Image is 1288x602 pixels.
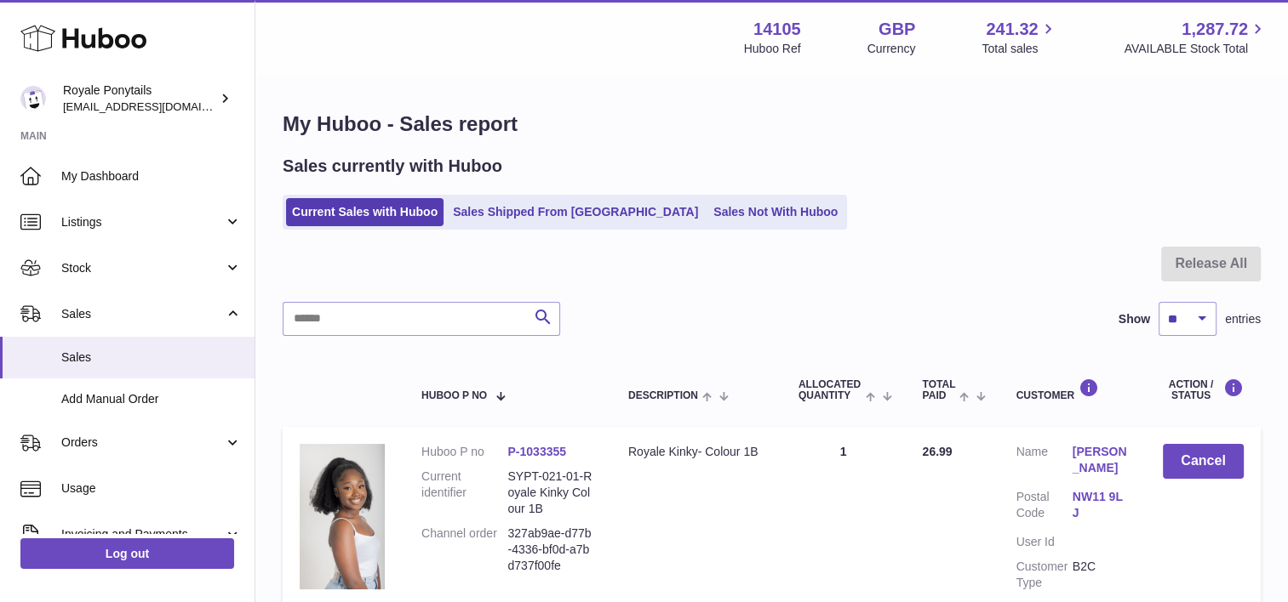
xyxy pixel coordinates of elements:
[61,434,224,451] span: Orders
[20,86,46,111] img: qphill92@gmail.com
[753,18,801,41] strong: 14105
[628,444,764,460] div: Royale Kinky- Colour 1B
[982,18,1057,57] a: 241.32 Total sales
[63,82,216,115] div: Royale Ponytails
[63,99,250,113] span: [EMAIL_ADDRESS][DOMAIN_NAME]
[61,306,224,322] span: Sales
[1124,41,1268,57] span: AVAILABLE Stock Total
[986,18,1038,41] span: 241.32
[286,198,444,226] a: Current Sales with Huboo
[1073,489,1129,521] a: NW11 9LJ
[1119,311,1150,327] label: Show
[744,41,801,57] div: Huboo Ref
[61,480,242,497] span: Usage
[1163,378,1244,401] div: Action / Status
[628,390,698,401] span: Description
[1163,444,1244,479] button: Cancel
[1225,311,1261,327] span: entries
[421,444,507,460] dt: Huboo P no
[799,379,862,401] span: ALLOCATED Quantity
[1182,18,1248,41] span: 1,287.72
[421,469,507,517] dt: Current identifier
[507,445,566,458] a: P-1033355
[61,349,242,366] span: Sales
[1016,534,1072,550] dt: User Id
[1016,378,1128,401] div: Customer
[61,168,242,185] span: My Dashboard
[879,18,915,41] strong: GBP
[283,111,1261,138] h1: My Huboo - Sales report
[421,390,487,401] span: Huboo P no
[1124,18,1268,57] a: 1,287.72 AVAILABLE Stock Total
[1016,559,1072,591] dt: Customer Type
[507,525,593,574] dd: 327ab9ae-d77b-4336-bf0d-a7bd737f00fe
[982,41,1057,57] span: Total sales
[1073,559,1129,591] dd: B2C
[447,198,704,226] a: Sales Shipped From [GEOGRAPHIC_DATA]
[1016,444,1072,480] dt: Name
[421,525,507,574] dt: Channel order
[300,444,385,589] img: 141051741006231.png
[867,41,916,57] div: Currency
[61,260,224,276] span: Stock
[922,379,955,401] span: Total paid
[61,214,224,230] span: Listings
[20,538,234,569] a: Log out
[1073,444,1129,476] a: [PERSON_NAME]
[283,155,502,178] h2: Sales currently with Huboo
[61,391,242,407] span: Add Manual Order
[707,198,844,226] a: Sales Not With Huboo
[1016,489,1072,525] dt: Postal Code
[61,526,224,542] span: Invoicing and Payments
[507,469,593,517] dd: SYPT-021-01-Royale Kinky Colour 1B
[922,445,952,458] span: 26.99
